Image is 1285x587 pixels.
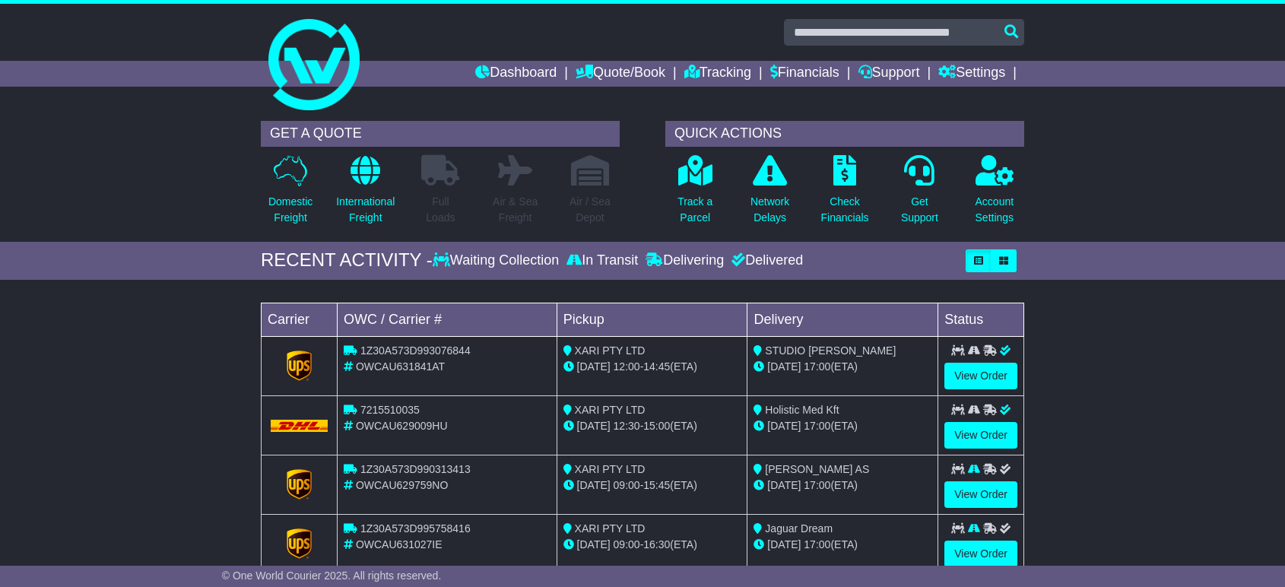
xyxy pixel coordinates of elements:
[754,537,931,553] div: (ETA)
[804,538,830,551] span: 17:00
[287,351,313,381] img: GetCarrierServiceLogo
[338,303,557,336] td: OWC / Carrier #
[642,252,728,269] div: Delivering
[754,359,931,375] div: (ETA)
[563,537,741,553] div: - (ETA)
[944,422,1017,449] a: View Order
[765,404,839,416] span: Holistic Med Kft
[944,481,1017,508] a: View Order
[754,418,931,434] div: (ETA)
[767,479,801,491] span: [DATE]
[754,478,931,493] div: (ETA)
[335,154,395,234] a: InternationalFreight
[563,418,741,434] div: - (ETA)
[577,538,611,551] span: [DATE]
[750,154,790,234] a: NetworkDelays
[765,522,833,535] span: Jaguar Dream
[577,420,611,432] span: [DATE]
[804,479,830,491] span: 17:00
[614,360,640,373] span: 12:00
[804,420,830,432] span: 17:00
[268,194,313,226] p: Domestic Freight
[614,420,640,432] span: 12:30
[577,479,611,491] span: [DATE]
[433,252,563,269] div: Waiting Collection
[677,194,712,226] p: Track a Parcel
[336,194,395,226] p: International Freight
[360,522,471,535] span: 1Z30A573D995758416
[684,61,751,87] a: Tracking
[643,538,670,551] span: 16:30
[421,194,459,226] p: Full Loads
[356,538,443,551] span: OWCAU631027IE
[575,463,646,475] span: XARI PTY LTD
[271,420,328,432] img: DHL.png
[575,344,646,357] span: XARI PTY LTD
[767,360,801,373] span: [DATE]
[287,528,313,559] img: GetCarrierServiceLogo
[261,249,433,271] div: RECENT ACTIVITY -
[262,303,338,336] td: Carrier
[493,194,538,226] p: Air & Sea Freight
[767,420,801,432] span: [DATE]
[643,479,670,491] span: 15:45
[643,420,670,432] span: 15:00
[900,154,939,234] a: GetSupport
[575,522,646,535] span: XARI PTY LTD
[360,404,420,416] span: 7215510035
[750,194,789,226] p: Network Delays
[938,61,1005,87] a: Settings
[765,463,869,475] span: [PERSON_NAME] AS
[360,344,471,357] span: 1Z30A573D993076844
[356,360,445,373] span: OWCAU631841AT
[804,360,830,373] span: 17:00
[575,404,646,416] span: XARI PTY LTD
[820,154,870,234] a: CheckFinancials
[821,194,869,226] p: Check Financials
[614,479,640,491] span: 09:00
[747,303,938,336] td: Delivery
[287,469,313,500] img: GetCarrierServiceLogo
[268,154,313,234] a: DomesticFreight
[944,363,1017,389] a: View Order
[356,479,448,491] span: OWCAU629759NO
[976,194,1014,226] p: Account Settings
[475,61,557,87] a: Dashboard
[665,121,1024,147] div: QUICK ACTIONS
[563,478,741,493] div: - (ETA)
[563,359,741,375] div: - (ETA)
[975,154,1015,234] a: AccountSettings
[614,538,640,551] span: 09:00
[563,252,642,269] div: In Transit
[261,121,620,147] div: GET A QUOTE
[858,61,920,87] a: Support
[677,154,713,234] a: Track aParcel
[767,538,801,551] span: [DATE]
[643,360,670,373] span: 14:45
[770,61,839,87] a: Financials
[938,303,1024,336] td: Status
[728,252,803,269] div: Delivered
[360,463,471,475] span: 1Z30A573D990313413
[576,61,665,87] a: Quote/Book
[557,303,747,336] td: Pickup
[577,360,611,373] span: [DATE]
[944,541,1017,567] a: View Order
[222,570,442,582] span: © One World Courier 2025. All rights reserved.
[570,194,611,226] p: Air / Sea Depot
[765,344,896,357] span: STUDIO [PERSON_NAME]
[356,420,448,432] span: OWCAU629009HU
[901,194,938,226] p: Get Support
